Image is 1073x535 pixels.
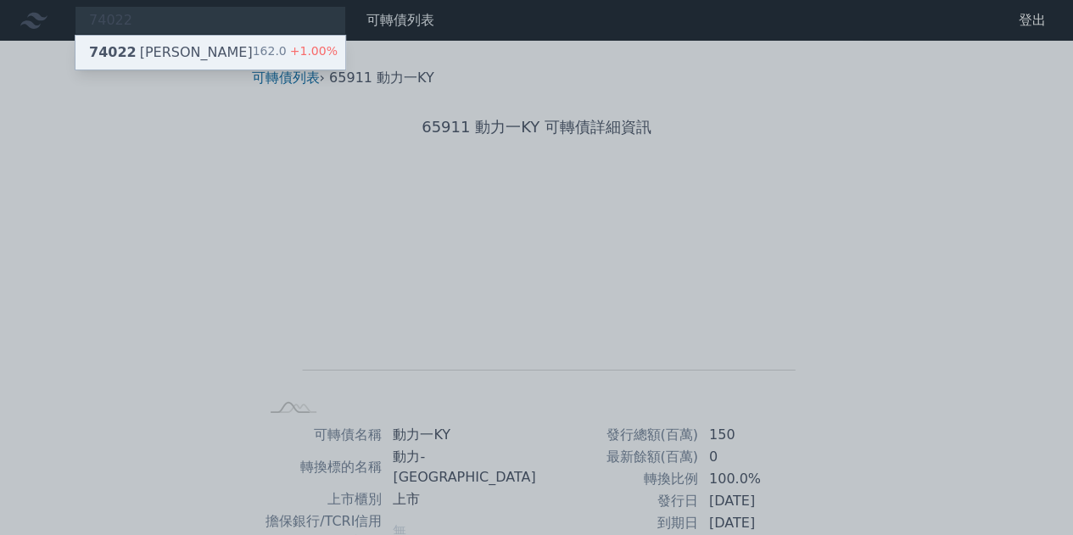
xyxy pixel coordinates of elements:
[988,454,1073,535] div: 聊天小工具
[75,36,345,70] a: 74022[PERSON_NAME] 162.0+1.00%
[89,44,137,60] span: 74022
[988,454,1073,535] iframe: Chat Widget
[89,42,253,63] div: [PERSON_NAME]
[287,44,338,58] span: +1.00%
[253,42,338,63] div: 162.0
